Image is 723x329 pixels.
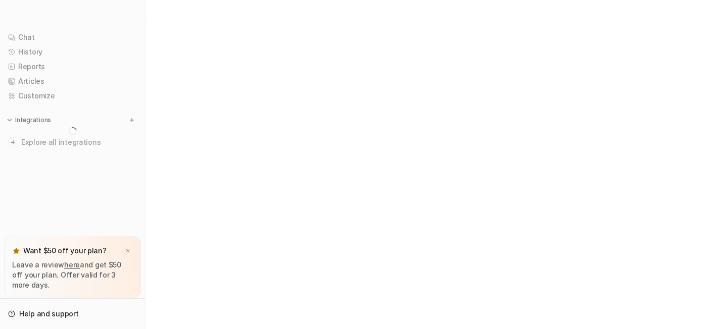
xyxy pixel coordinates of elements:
p: Want $50 off your plan? [23,246,107,256]
img: expand menu [6,117,13,124]
img: star [12,247,20,255]
p: Integrations [15,116,51,124]
img: x [125,248,131,254]
a: Customize [4,89,141,103]
a: Chat [4,30,141,44]
button: Integrations [4,115,54,125]
img: menu_add.svg [128,117,135,124]
a: Explore all integrations [4,135,141,149]
p: Leave a review and get $50 off your plan. Offer valid for 3 more days. [12,260,133,290]
a: Help and support [4,307,141,321]
a: History [4,45,141,59]
a: here [64,260,80,269]
a: Articles [4,74,141,88]
img: explore all integrations [8,137,18,147]
span: Explore all integrations [21,134,137,150]
a: Reports [4,60,141,74]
